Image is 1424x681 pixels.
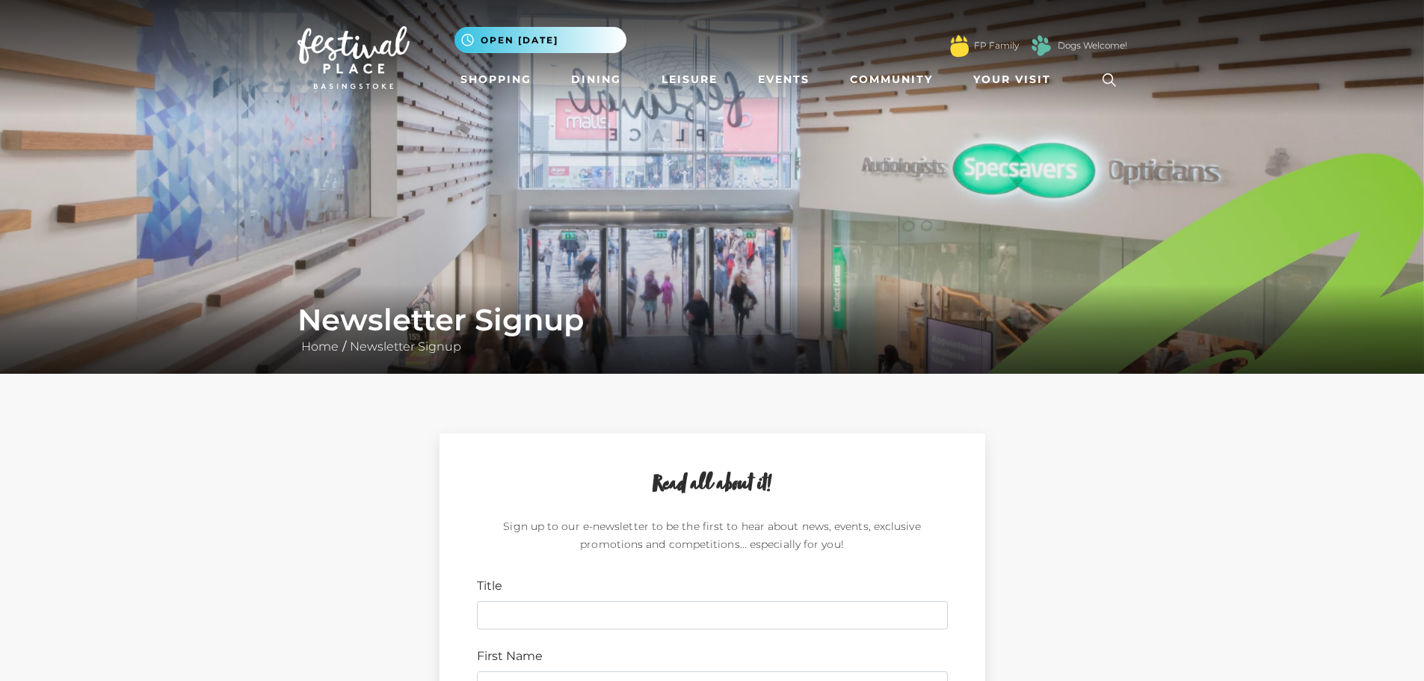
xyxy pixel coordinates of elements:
h1: Newsletter Signup [298,302,1127,338]
div: / [286,302,1138,356]
img: Festival Place Logo [298,26,410,89]
a: Home [298,339,342,354]
a: Dogs Welcome! [1058,39,1127,52]
a: Leisure [656,66,724,93]
a: Your Visit [967,66,1064,93]
a: Newsletter Signup [346,339,465,354]
button: Open [DATE] [454,27,626,53]
span: Your Visit [973,72,1051,87]
span: Open [DATE] [481,34,558,47]
a: Events [752,66,816,93]
label: Title [477,577,502,595]
p: Sign up to our e-newsletter to be the first to hear about news, events, exclusive promotions and ... [477,517,948,559]
a: Community [844,66,939,93]
a: FP Family [974,39,1019,52]
a: Dining [565,66,627,93]
h2: Read all about it! [477,471,948,499]
a: Shopping [454,66,537,93]
label: First Name [477,647,543,665]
